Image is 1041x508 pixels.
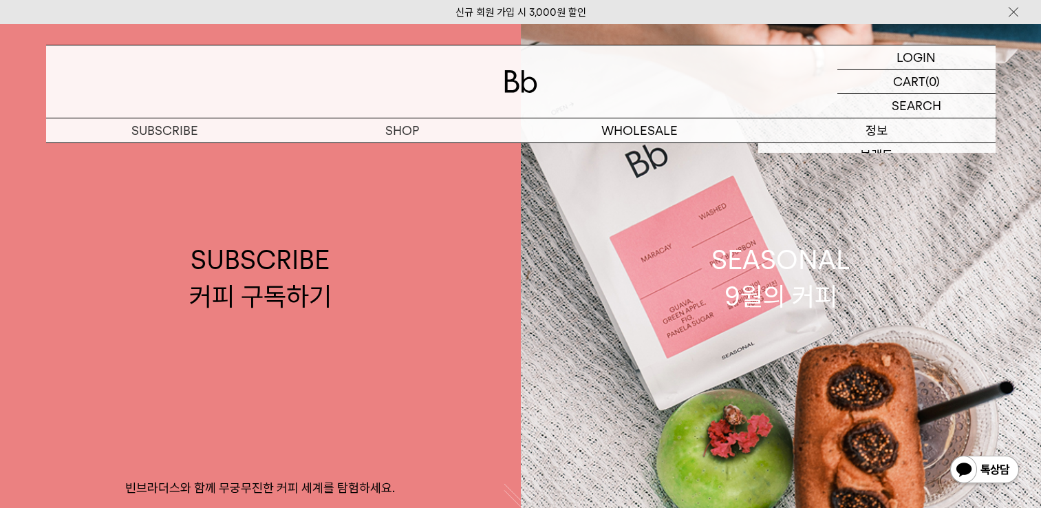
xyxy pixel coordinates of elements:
p: LOGIN [897,45,936,69]
img: 로고 [504,70,537,93]
p: SEARCH [892,94,941,118]
a: SUBSCRIBE [46,118,283,142]
a: SHOP [283,118,521,142]
p: (0) [925,70,940,93]
p: WHOLESALE [521,118,758,142]
a: LOGIN [837,45,996,70]
a: 브랜드 [758,143,996,167]
img: 카카오톡 채널 1:1 채팅 버튼 [949,454,1020,487]
a: CART (0) [837,70,996,94]
p: 정보 [758,118,996,142]
div: SUBSCRIBE 커피 구독하기 [189,242,332,315]
a: 신규 회원 가입 시 3,000원 할인 [455,6,586,19]
p: CART [893,70,925,93]
div: SEASONAL 9월의 커피 [711,242,850,315]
